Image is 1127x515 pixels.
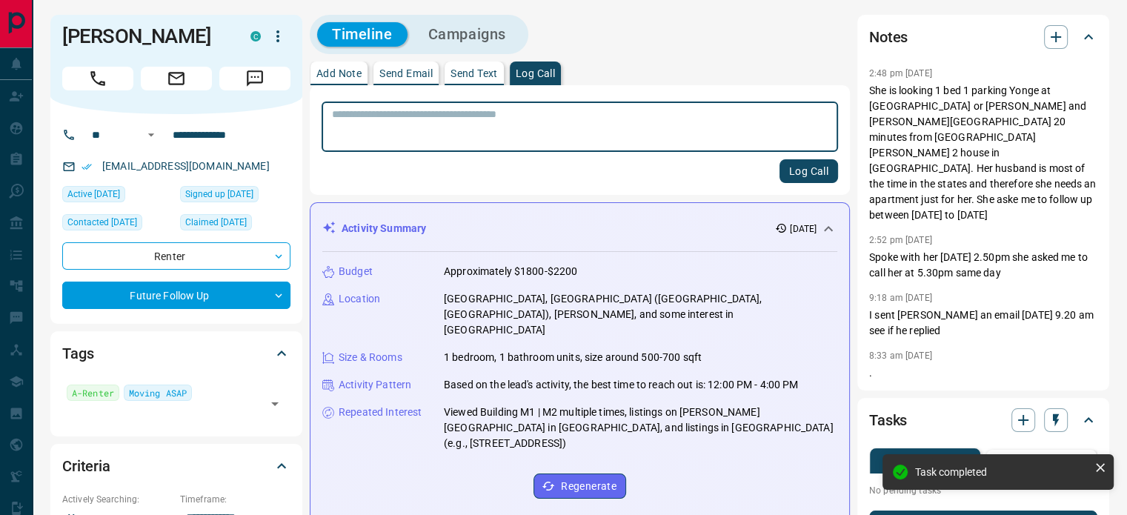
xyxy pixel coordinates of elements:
[869,408,907,432] h2: Tasks
[142,126,160,144] button: Open
[451,68,498,79] p: Send Text
[180,186,290,207] div: Tue Aug 19 2025
[322,215,837,242] div: Activity Summary[DATE]
[250,31,261,41] div: condos.ca
[82,162,92,172] svg: Email Verified
[62,67,133,90] span: Call
[129,385,187,400] span: Moving ASAP
[339,264,373,279] p: Budget
[62,336,290,371] div: Tags
[869,25,908,49] h2: Notes
[265,393,285,414] button: Open
[444,264,577,279] p: Approximately $1800-$2200
[413,22,521,47] button: Campaigns
[339,405,422,420] p: Repeated Interest
[62,282,290,309] div: Future Follow Up
[444,377,798,393] p: Based on the lead's activity, the best time to reach out is: 12:00 PM - 4:00 PM
[102,160,270,172] a: [EMAIL_ADDRESS][DOMAIN_NAME]
[62,448,290,484] div: Criteria
[219,67,290,90] span: Message
[185,215,247,230] span: Claimed [DATE]
[62,24,228,48] h1: [PERSON_NAME]
[869,68,932,79] p: 2:48 pm [DATE]
[869,235,932,245] p: 2:52 pm [DATE]
[869,83,1097,223] p: She is looking 1 bed 1 parking Yonge at [GEOGRAPHIC_DATA] or [PERSON_NAME] and [PERSON_NAME][GEOG...
[342,221,426,236] p: Activity Summary
[180,214,290,235] div: Wed Aug 20 2025
[339,350,402,365] p: Size & Rooms
[185,187,253,202] span: Signed up [DATE]
[180,493,290,506] p: Timeframe:
[62,186,173,207] div: Sun Aug 24 2025
[915,466,1088,478] div: Task completed
[869,293,932,303] p: 9:18 am [DATE]
[62,493,173,506] p: Actively Searching:
[317,22,408,47] button: Timeline
[62,342,93,365] h2: Tags
[869,350,932,361] p: 8:33 am [DATE]
[62,242,290,270] div: Renter
[444,350,702,365] p: 1 bedroom, 1 bathroom units, size around 500-700 sqft
[869,402,1097,438] div: Tasks
[516,68,555,79] p: Log Call
[790,222,817,236] p: [DATE]
[67,215,137,230] span: Contacted [DATE]
[379,68,433,79] p: Send Email
[869,365,1097,381] p: .
[444,405,837,451] p: Viewed Building M1 | M2 multiple times, listings on [PERSON_NAME][GEOGRAPHIC_DATA] in [GEOGRAPHIC...
[869,308,1097,339] p: I sent [PERSON_NAME] an email [DATE] 9.20 am see if he replied
[62,454,110,478] h2: Criteria
[869,19,1097,55] div: Notes
[72,385,114,400] span: A-Renter
[141,67,212,90] span: Email
[779,159,838,183] button: Log Call
[339,377,411,393] p: Activity Pattern
[533,474,626,499] button: Regenerate
[316,68,362,79] p: Add Note
[869,479,1097,502] p: No pending tasks
[869,250,1097,281] p: Spoke with her [DATE] 2.50pm she asked me to call her at 5.30pm same day
[339,291,380,307] p: Location
[444,291,837,338] p: [GEOGRAPHIC_DATA], [GEOGRAPHIC_DATA] ([GEOGRAPHIC_DATA], [GEOGRAPHIC_DATA]), [PERSON_NAME], and s...
[67,187,120,202] span: Active [DATE]
[62,214,173,235] div: Wed Aug 20 2025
